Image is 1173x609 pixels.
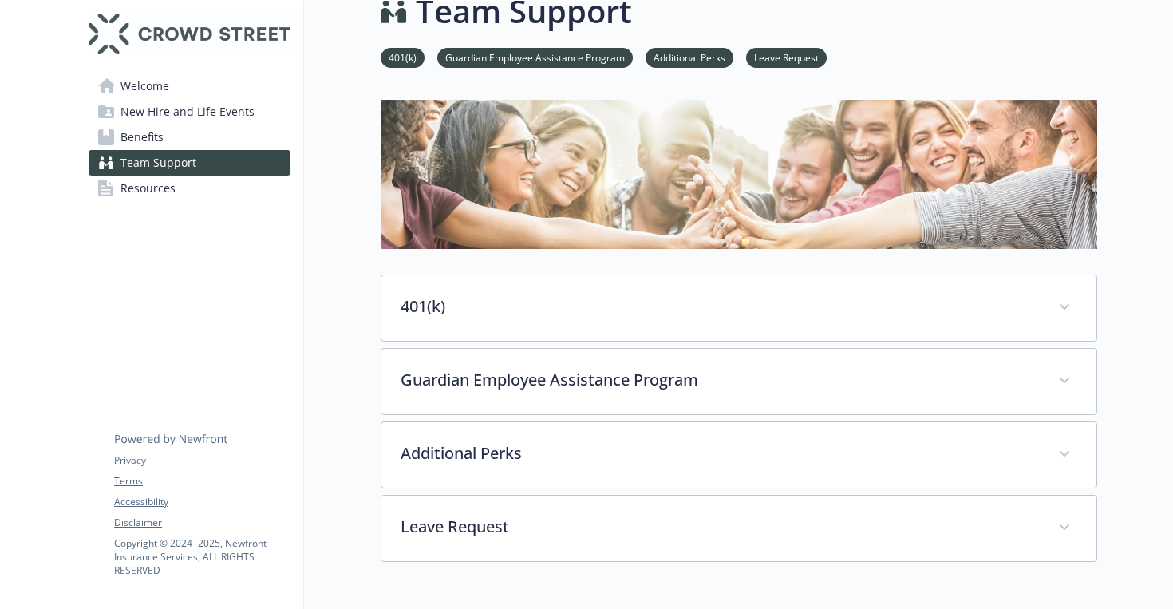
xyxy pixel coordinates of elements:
p: Additional Perks [401,441,1039,465]
div: Guardian Employee Assistance Program [381,349,1096,414]
a: Benefits [89,125,290,150]
div: Additional Perks [381,422,1096,488]
div: 401(k) [381,275,1096,341]
a: Terms [114,474,290,488]
div: Leave Request [381,496,1096,561]
span: Benefits [120,125,164,150]
p: Copyright © 2024 - 2025 , Newfront Insurance Services, ALL RIGHTS RESERVED [114,536,290,577]
p: Guardian Employee Assistance Program [401,368,1039,392]
a: Welcome [89,73,290,99]
a: Guardian Employee Assistance Program [437,49,633,65]
span: Team Support [120,150,196,176]
a: New Hire and Life Events [89,99,290,125]
a: Resources [89,176,290,201]
span: Welcome [120,73,169,99]
a: Leave Request [746,49,827,65]
a: Privacy [114,453,290,468]
span: Resources [120,176,176,201]
p: Leave Request [401,515,1039,539]
a: Disclaimer [114,516,290,530]
a: Team Support [89,150,290,176]
span: New Hire and Life Events [120,99,255,125]
a: Accessibility [114,495,290,509]
a: Additional Perks [646,49,733,65]
a: 401(k) [381,49,425,65]
p: 401(k) [401,295,1039,318]
img: team support page banner [381,100,1097,249]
